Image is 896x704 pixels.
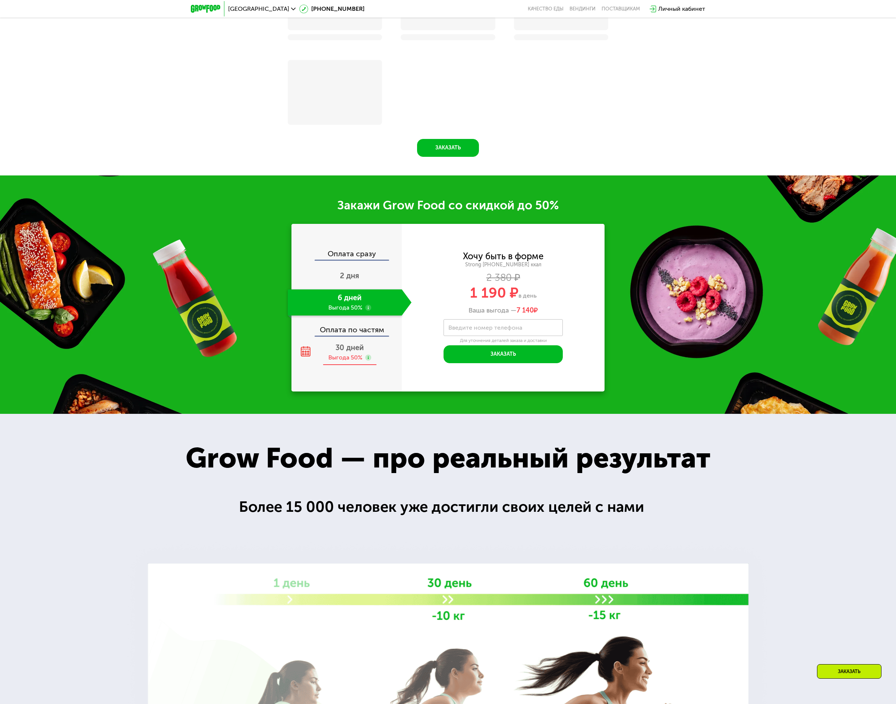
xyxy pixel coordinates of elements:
[402,274,605,282] div: 2 380 ₽
[817,664,881,679] div: Заказать
[470,284,518,301] span: 1 190 ₽
[239,495,657,518] div: Более 15 000 человек уже достигли своих целей с нами
[448,326,522,330] label: Введите номер телефона
[417,139,479,157] button: Заказать
[292,318,402,336] div: Оплата по частям
[517,306,534,314] span: 7 140
[292,250,402,260] div: Оплата сразу
[463,252,543,260] div: Хочу быть в форме
[528,6,564,12] a: Качество еды
[228,6,289,12] span: [GEOGRAPHIC_DATA]
[602,6,640,12] div: поставщикам
[444,338,563,344] div: Для уточнения деталей заказа и доставки
[518,292,537,299] span: в день
[340,271,359,280] span: 2 дня
[402,307,605,315] div: Ваша выгода —
[299,4,365,13] a: [PHONE_NUMBER]
[328,353,362,362] div: Выгода 50%
[166,437,730,479] div: Grow Food — про реальный результат
[444,345,563,363] button: Заказать
[335,343,364,352] span: 30 дней
[517,307,538,315] span: ₽
[402,261,605,268] div: Strong [PHONE_NUMBER] ккал
[658,4,705,13] div: Личный кабинет
[570,6,596,12] a: Вендинги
